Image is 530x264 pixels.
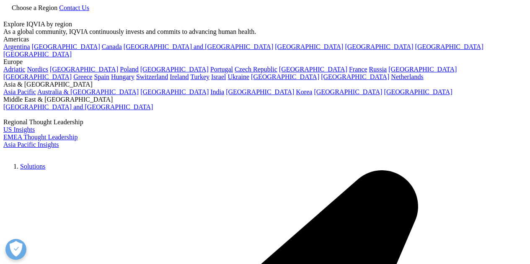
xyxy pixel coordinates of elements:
a: Solutions [20,163,45,170]
a: Greece [73,73,92,80]
a: [GEOGRAPHIC_DATA] [321,73,389,80]
a: Spain [94,73,109,80]
div: Americas [3,36,527,43]
a: [GEOGRAPHIC_DATA] [279,66,347,73]
a: [GEOGRAPHIC_DATA] [314,88,382,95]
a: Netherlands [391,73,423,80]
a: [GEOGRAPHIC_DATA] [226,88,294,95]
a: Ireland [170,73,189,80]
a: Contact Us [59,4,89,11]
a: [GEOGRAPHIC_DATA] and [GEOGRAPHIC_DATA] [3,103,153,110]
a: [GEOGRAPHIC_DATA] [415,43,483,50]
a: [GEOGRAPHIC_DATA] [140,88,209,95]
div: Middle East & [GEOGRAPHIC_DATA] [3,96,527,103]
a: France [349,66,367,73]
a: Switzerland [136,73,168,80]
a: Canada [102,43,122,50]
a: [GEOGRAPHIC_DATA] [3,73,72,80]
div: As a global community, IQVIA continuously invests and commits to advancing human health. [3,28,527,36]
a: Czech Republic [235,66,277,73]
a: Ukraine [228,73,250,80]
a: Hungary [111,73,134,80]
a: Australia & [GEOGRAPHIC_DATA] [37,88,139,95]
a: Asia Pacific Insights [3,141,59,148]
a: Korea [296,88,312,95]
a: Turkey [190,73,209,80]
div: Explore IQVIA by region [3,21,527,28]
a: [GEOGRAPHIC_DATA] [140,66,209,73]
a: Israel [211,73,226,80]
a: [GEOGRAPHIC_DATA] [345,43,413,50]
div: Regional Thought Leadership [3,118,527,126]
a: [GEOGRAPHIC_DATA] [3,51,72,58]
a: India [210,88,224,95]
a: [GEOGRAPHIC_DATA] [251,73,319,80]
a: [GEOGRAPHIC_DATA] [388,66,457,73]
a: Nordics [27,66,48,73]
a: Adriatic [3,66,25,73]
a: [GEOGRAPHIC_DATA] [50,66,118,73]
a: Russia [369,66,387,73]
a: [GEOGRAPHIC_DATA] [384,88,452,95]
a: [GEOGRAPHIC_DATA] [32,43,100,50]
span: Choose a Region [12,4,57,11]
a: Argentina [3,43,30,50]
a: EMEA Thought Leadership [3,133,78,141]
a: Portugal [210,66,233,73]
a: [GEOGRAPHIC_DATA] and [GEOGRAPHIC_DATA] [124,43,273,50]
div: Europe [3,58,527,66]
a: [GEOGRAPHIC_DATA] [275,43,343,50]
button: Open Preferences [5,239,26,260]
div: Asia & [GEOGRAPHIC_DATA] [3,81,527,88]
a: US Insights [3,126,35,133]
a: Poland [120,66,138,73]
a: Asia Pacific [3,88,36,95]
